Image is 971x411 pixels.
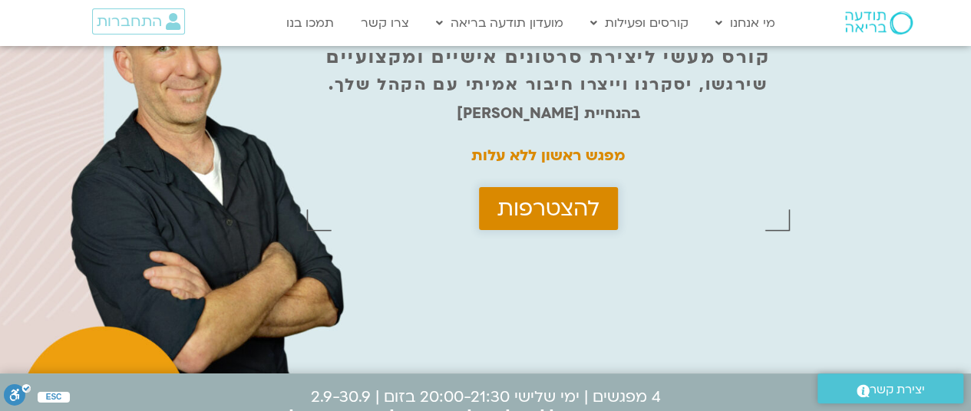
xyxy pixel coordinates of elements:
[326,48,769,67] p: קורס מעשי ליצירת סרטונים אישיים ומקצועיים
[708,8,783,38] a: מי אנחנו
[353,8,417,38] a: צרו קשר
[583,8,696,38] a: קורסים ופעילות
[471,146,625,166] strong: מפגש ראשון ללא עלות
[479,187,618,230] a: להצטרפות
[97,13,162,30] span: התחברות
[870,380,925,400] span: יצירת קשר
[279,8,342,38] a: תמכו בנו
[428,8,571,38] a: מועדון תודעה בריאה
[92,8,185,35] a: התחברות
[497,196,599,221] span: להצטרפות
[329,75,767,95] p: שירגשו, יסקרנו וייצרו חיבור אמיתי עם הקהל שלך.
[457,104,640,123] strong: בהנחיית [PERSON_NAME]
[817,373,963,403] a: יצירת קשר
[845,12,913,35] img: תודעה בריאה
